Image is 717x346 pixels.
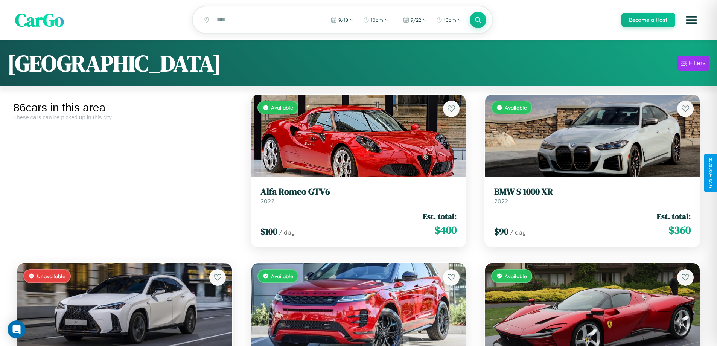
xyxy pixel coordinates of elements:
[494,186,691,205] a: BMW S 1000 XR2022
[510,229,526,236] span: / day
[681,9,702,30] button: Open menu
[371,17,383,23] span: 10am
[411,17,421,23] span: 9 / 22
[494,225,508,238] span: $ 90
[677,56,709,71] button: Filters
[621,13,675,27] button: Become a Host
[8,48,221,79] h1: [GEOGRAPHIC_DATA]
[708,158,713,188] div: Give Feedback
[271,273,293,279] span: Available
[279,229,295,236] span: / day
[432,14,466,26] button: 10am
[505,104,527,111] span: Available
[13,114,236,120] div: These cars can be picked up in this city.
[338,17,348,23] span: 9 / 18
[8,320,26,338] div: Open Intercom Messenger
[15,8,64,32] span: CarGo
[494,197,508,205] span: 2022
[260,225,277,238] span: $ 100
[688,59,706,67] div: Filters
[260,197,274,205] span: 2022
[505,273,527,279] span: Available
[399,14,431,26] button: 9/22
[260,186,457,205] a: Alfa Romeo GTV62022
[494,186,691,197] h3: BMW S 1000 XR
[271,104,293,111] span: Available
[434,223,457,238] span: $ 400
[668,223,691,238] span: $ 360
[260,186,457,197] h3: Alfa Romeo GTV6
[657,211,691,222] span: Est. total:
[359,14,393,26] button: 10am
[444,17,456,23] span: 10am
[327,14,358,26] button: 9/18
[37,273,65,279] span: Unavailable
[423,211,457,222] span: Est. total:
[13,101,236,114] div: 86 cars in this area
